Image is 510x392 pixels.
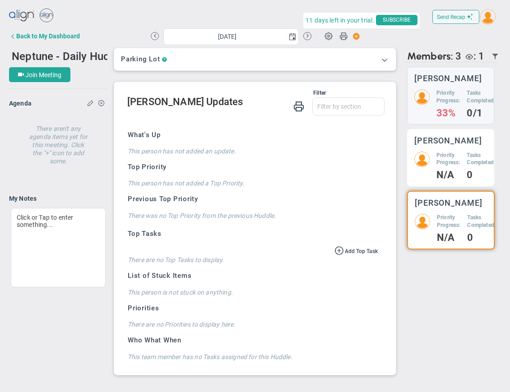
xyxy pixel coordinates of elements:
h3: Top Tasks [128,229,378,239]
span: Send Recap [437,14,465,20]
h3: [PERSON_NAME] [414,74,482,83]
img: 204747.Person.photo [414,89,430,105]
h3: [PERSON_NAME] [415,198,482,207]
h4: This person is not stuck on anything. [128,288,378,296]
button: Send Recap [432,10,479,24]
h4: 33% [436,109,460,117]
div: Filter [127,89,326,97]
span: select [286,29,298,45]
h3: List of Stuck Items [128,271,378,281]
div: Craig Churchill is a Viewer. [461,52,484,60]
button: Back to My Dashboard [9,27,80,45]
h3: Parking Lot [121,55,160,64]
span: Huddle Settings [320,27,337,44]
div: Back to My Dashboard [16,32,80,40]
h3: Previous Top Priority [128,194,378,204]
span: Neptune - Daily Huddle [12,49,125,63]
h5: Priority Progress: [437,214,460,229]
h3: Top Priority [128,162,378,172]
span: : [473,51,476,62]
h5: Priority Progress: [436,152,460,167]
h5: Tasks Completed: [467,152,495,167]
h4: There are no Priorities to display here. [128,320,378,328]
span: Print Huddle [339,32,348,44]
span: Agenda [9,100,32,107]
span: Join Meeting [25,71,61,78]
h5: Tasks Completed: [467,214,496,229]
h4: There aren't any agenda items yet for this meeting. Click the "+" icon to add some. [29,118,88,165]
div: Click or Tap to enter something... [11,208,106,287]
span: 3 [455,52,461,60]
h4: My Notes [9,194,107,203]
span: Members: [407,52,453,60]
h4: This person has not added an update. [128,147,378,155]
h3: What's Up [128,130,378,140]
h4: This person has not added a Top Priority. [128,179,378,187]
span: Action Button [348,30,360,42]
button: Add Top Task [334,245,378,255]
h4: 0/1 [467,109,495,117]
span: SUBSCRIBE [376,15,417,25]
span: Filter Updated Members [491,53,499,60]
h3: [PERSON_NAME] [414,136,482,145]
img: 204746.Person.photo [480,9,496,24]
h4: This team member has no Tasks assigned for this Huddle. [128,353,378,361]
h3: Who What When [128,336,378,345]
h4: There are no Top Tasks to display. [128,256,378,264]
span: 11 days left in your trial. [306,15,374,26]
h4: N/A [437,234,460,242]
span: Print Huddle Member Updates [293,100,304,111]
img: 204800.Person.photo [414,152,430,167]
button: Join Meeting [9,67,70,82]
h2: [PERSON_NAME] Updates [127,97,385,108]
h3: Priorities [128,304,378,313]
h4: There was no Top Priority from the previous Huddle. [128,212,378,220]
img: 204799.Person.photo [415,214,430,229]
h5: Priority Progress: [436,89,460,105]
span: Add Top Task [345,248,378,254]
input: Filter by section [313,98,384,115]
h4: N/A [436,171,460,179]
h4: 0 [467,234,496,242]
span: 1 [478,51,484,62]
img: align-logo.svg [9,7,35,25]
h5: Tasks Completed: [467,89,495,105]
h4: 0 [467,171,495,179]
